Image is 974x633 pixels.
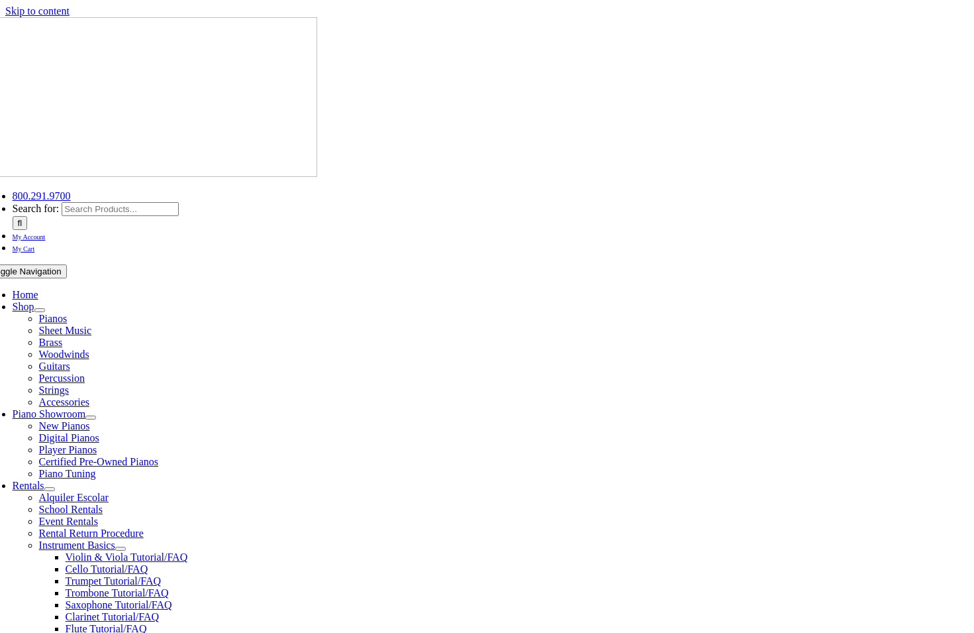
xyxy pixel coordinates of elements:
a: Player Pianos [39,444,97,455]
a: Cello Tutorial/FAQ [66,563,148,575]
a: Guitars [39,361,70,372]
a: Violin & Viola Tutorial/FAQ [66,551,188,563]
a: Clarinet Tutorial/FAQ [66,611,160,622]
a: Instrument Basics [39,540,115,551]
input: Search [13,216,28,230]
a: Digital Pianos [39,432,99,443]
a: Piano Showroom [13,408,86,420]
button: Open submenu of Rentals [44,487,55,491]
button: Open submenu of Shop [34,308,45,312]
a: New Pianos [39,420,90,432]
a: Event Rentals [39,516,98,527]
a: Home [13,289,38,300]
a: Certified Pre-Owned Pianos [39,456,158,467]
a: Piano Tuning [39,468,96,479]
a: School Rentals [39,504,103,515]
a: Strings [39,384,69,396]
a: 800.291.9700 [13,190,71,201]
span: My Account [13,233,46,241]
a: Sheet Music [39,325,92,336]
a: Rentals [13,480,44,491]
a: Rental Return Procedure [39,528,144,539]
a: Woodwinds [39,349,89,360]
a: My Account [13,230,46,241]
span: Search for: [13,203,60,214]
a: Shop [13,301,34,312]
a: Trumpet Tutorial/FAQ [66,575,161,587]
a: My Cart [13,242,35,253]
a: Alquiler Escolar [39,492,109,503]
a: Accessories [39,396,89,408]
a: Saxophone Tutorial/FAQ [66,599,172,610]
button: Open submenu of Piano Showroom [85,416,96,420]
a: Trombone Tutorial/FAQ [66,587,169,599]
input: Search Products... [62,202,179,216]
button: Open submenu of Instrument Basics [115,547,126,551]
span: My Cart [13,245,35,253]
a: Pianos [39,313,68,324]
a: Brass [39,337,63,348]
a: Skip to content [5,5,70,17]
a: Percussion [39,373,85,384]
